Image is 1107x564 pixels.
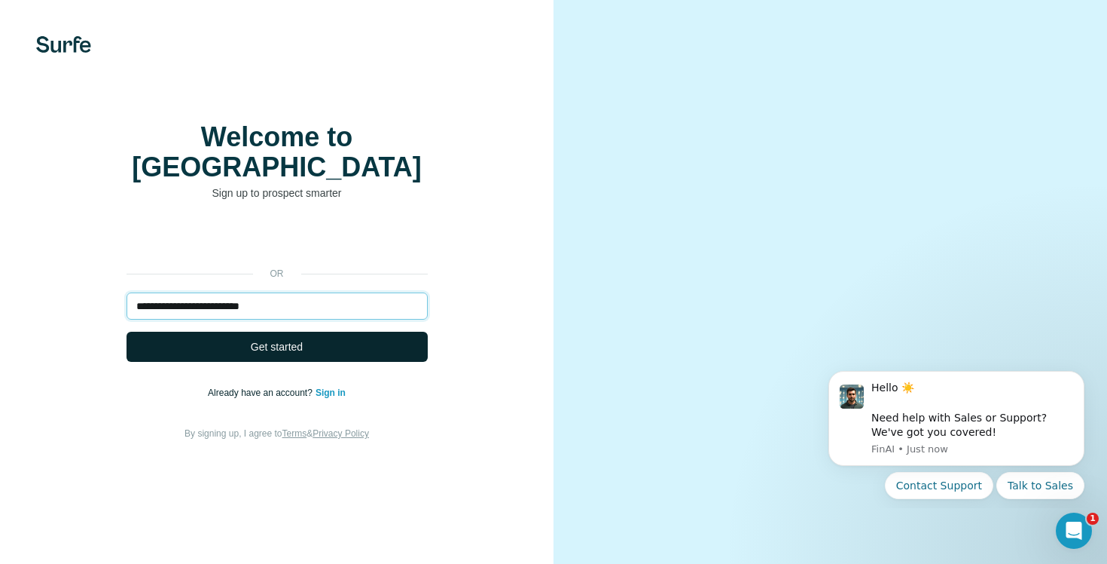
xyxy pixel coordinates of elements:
[127,332,428,362] button: Get started
[208,388,316,398] span: Already have an account?
[806,357,1107,508] iframe: Intercom notifications message
[184,428,369,439] span: By signing up, I agree to &
[1056,513,1092,549] iframe: Intercom live chat
[313,428,369,439] a: Privacy Policy
[1087,513,1099,525] span: 1
[282,428,307,439] a: Terms
[316,388,346,398] a: Sign in
[127,122,428,182] h1: Welcome to [GEOGRAPHIC_DATA]
[253,267,301,280] p: or
[119,223,435,256] iframe: Sign in with Google Button
[251,339,303,354] span: Get started
[36,36,91,53] img: Surfe's logo
[127,185,428,201] p: Sign up to prospect smarter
